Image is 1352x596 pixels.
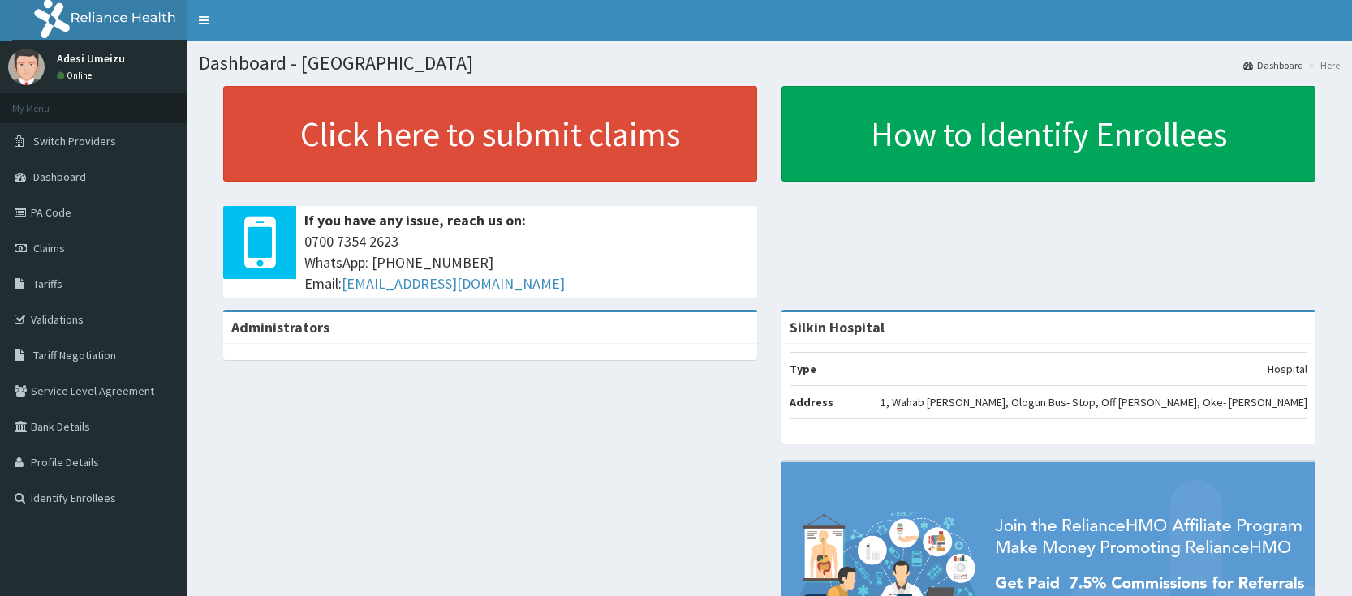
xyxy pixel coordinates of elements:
a: [EMAIL_ADDRESS][DOMAIN_NAME] [342,274,565,293]
span: Dashboard [33,169,86,184]
b: Type [790,362,816,376]
li: Here [1305,58,1340,72]
a: Online [57,70,96,81]
a: How to Identify Enrollees [781,86,1315,182]
b: If you have any issue, reach us on: [304,211,526,229]
span: Switch Providers [33,134,116,148]
a: Dashboard [1243,58,1303,72]
a: Click here to submit claims [223,86,757,182]
strong: Silkin Hospital [790,318,885,337]
img: User Image [8,49,45,85]
span: Tariffs [33,277,62,291]
p: 1, Wahab [PERSON_NAME], Ologun Bus- Stop, Off [PERSON_NAME], Oke- [PERSON_NAME] [881,394,1307,410]
p: Hospital [1268,361,1307,377]
span: Tariff Negotiation [33,348,116,362]
b: Administrators [231,318,329,337]
span: Claims [33,241,65,255]
span: 0700 7354 2623 WhatsApp: [PHONE_NUMBER] Email: [304,231,749,294]
p: Adesi Umeizu [57,53,125,64]
b: Address [790,395,833,409]
h1: Dashboard - [GEOGRAPHIC_DATA] [199,53,1340,74]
